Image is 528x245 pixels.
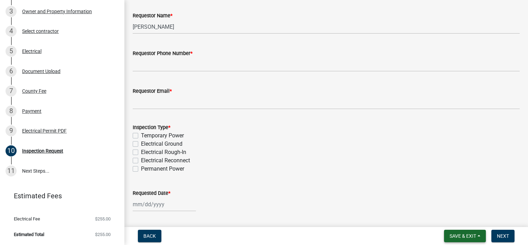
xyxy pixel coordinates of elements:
[141,140,182,148] label: Electrical Ground
[444,230,486,242] button: Save & Exit
[22,69,60,74] div: Document Upload
[6,46,17,57] div: 5
[6,165,17,176] div: 11
[141,165,184,173] label: Permanent Power
[22,9,92,14] div: Owner and Property Information
[6,26,17,37] div: 4
[133,191,170,196] label: Requested Date
[133,197,196,211] input: mm/dd/yyyy
[133,51,192,56] label: Requestor Phone Number
[6,189,113,203] a: Estimated Fees
[6,125,17,136] div: 9
[491,230,515,242] button: Next
[95,217,111,221] span: $255.00
[6,66,17,77] div: 6
[143,233,156,239] span: Back
[133,89,172,94] label: Requestor Email
[6,6,17,17] div: 3
[22,89,46,93] div: County Fee
[133,13,172,18] label: Requestor Name
[450,233,476,239] span: Save & Exit
[6,145,17,156] div: 10
[141,148,186,156] label: Electrical Rough-In
[22,29,59,34] div: Select contractor
[22,49,41,54] div: Electrical
[6,106,17,117] div: 8
[141,156,190,165] label: Electrical Reconnect
[6,85,17,97] div: 7
[141,131,184,140] label: Temporary Power
[497,233,509,239] span: Next
[22,128,67,133] div: Electrical Permit PDF
[22,109,41,114] div: Payment
[22,148,63,153] div: Inspection Request
[95,232,111,237] span: $255.00
[14,232,44,237] span: Estimated Total
[14,217,40,221] span: Electrical Fee
[133,125,170,130] label: Inspection Type
[138,230,161,242] button: Back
